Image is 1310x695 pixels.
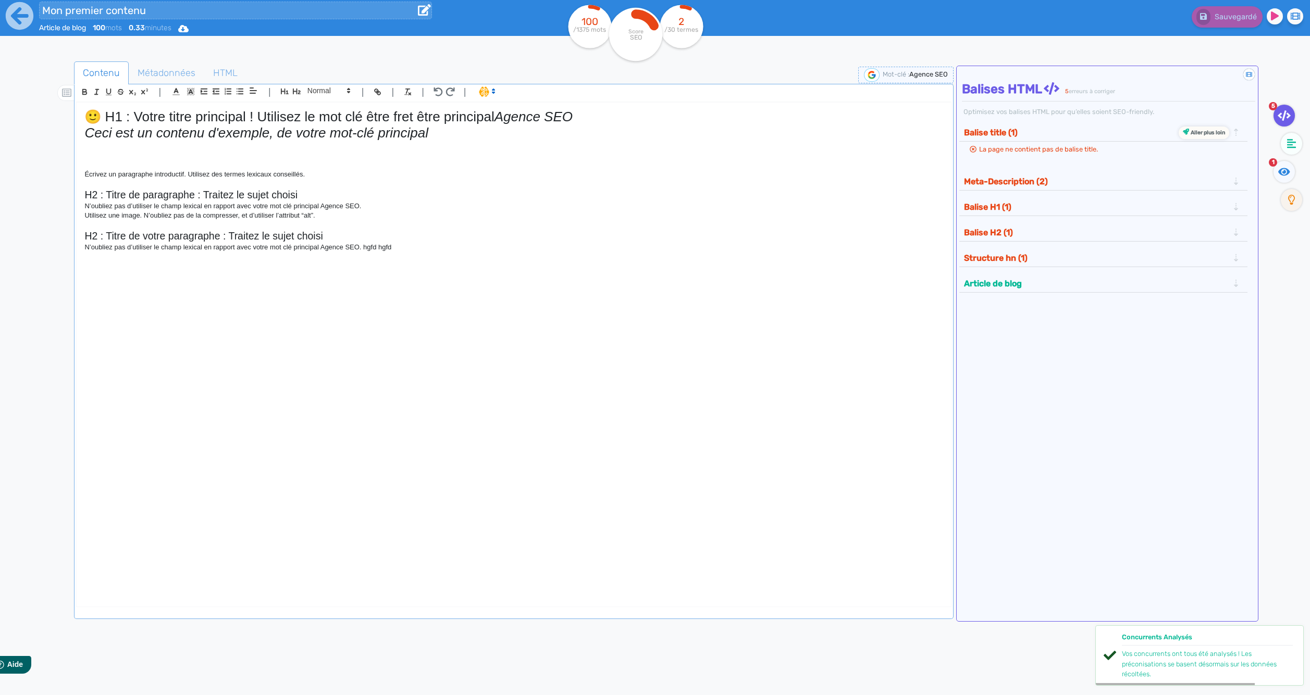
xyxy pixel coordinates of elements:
[464,85,466,99] span: |
[1215,12,1257,21] span: Sauvegardé
[679,16,685,28] tspan: 2
[961,173,1246,190] div: Meta-Description (2)
[84,201,943,211] p: N’oubliez pas d’utiliser le champ lexical en rapport avec votre mot clé principal Agence SEO.
[961,249,1246,267] div: Structure hn (1)
[84,189,943,201] h2: H2 : Titre de paragraphe : Traitez le sujet choisi
[84,243,943,252] p: N’oubliez pas d’utiliser le champ lexical en rapport avec votre mot clé principal Agence SEO. hgf...
[1122,632,1293,646] div: Concurrents Analysés
[204,61,246,85] a: HTML
[1192,6,1263,28] button: Sauvegardé
[961,275,1232,292] button: Article de blog
[961,224,1246,241] div: Balise H2 (1)
[1189,129,1225,136] span: Aller plus loin
[129,23,145,32] b: 0.33
[362,85,364,99] span: |
[93,23,105,32] b: 100
[574,26,607,33] tspan: /1375 mots
[268,85,271,99] span: |
[665,26,699,33] tspan: /30 termes
[74,61,129,85] a: Contenu
[246,84,261,97] span: Aligment
[1269,102,1277,110] span: 5
[1069,88,1115,95] span: erreurs à corriger
[961,124,1246,141] div: Balise title (1)
[961,275,1246,292] div: Article de blog
[75,59,128,87] span: Contenu
[961,173,1232,190] button: Meta-Description (2)
[205,59,246,87] span: HTML
[582,16,598,28] tspan: 100
[422,85,424,99] span: |
[53,8,69,17] span: Aide
[158,85,161,99] span: |
[495,109,573,124] em: Agence SEO
[1122,649,1293,679] div: Vos concurrents ont tous été analysés ! Les préconisations se basent désormais sur les données ré...
[1269,158,1277,167] span: 1
[129,23,171,32] span: minutes
[39,2,432,19] input: title
[962,107,1255,117] div: Optimisez vos balises HTML pour qu’elles soient SEO-friendly.
[129,59,204,87] span: Métadonnées
[39,23,86,32] span: Article de blog
[883,70,909,78] span: Mot-clé :
[1065,88,1069,95] span: 5
[129,61,204,85] a: Métadonnées
[84,211,943,220] p: Utilisez une image. N’oubliez pas de la compresser, et d’utiliser l’attribut “alt”.
[961,198,1232,216] button: Balise H1 (1)
[961,198,1246,216] div: Balise H1 (1)
[93,23,122,32] span: mots
[84,125,428,141] em: Ceci est un contenu d'exemple, de votre mot-clé principal
[962,82,1255,97] h4: Balises HTML
[84,230,943,242] h2: H2 : Titre de votre paragraphe : Traitez le sujet choisi
[391,85,394,99] span: |
[1179,127,1230,139] span: Aller plus loin
[961,124,1232,141] button: Balise title (1)
[474,85,499,98] span: I.Assistant
[84,170,943,179] p: Écrivez un paragraphe introductif. Utilisez des termes lexicaux conseillés.
[864,68,880,82] img: google-serp-logo.png
[84,109,943,125] h1: 🙂 H1 : Votre titre principal ! Utilisez le mot clé être fret être principal
[979,145,1098,153] span: La page ne contient pas de balise title.
[909,70,948,78] span: Agence SEO
[630,33,642,41] tspan: SEO
[961,249,1232,267] button: Structure hn (1)
[628,28,644,35] tspan: Score
[961,224,1232,241] button: Balise H2 (1)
